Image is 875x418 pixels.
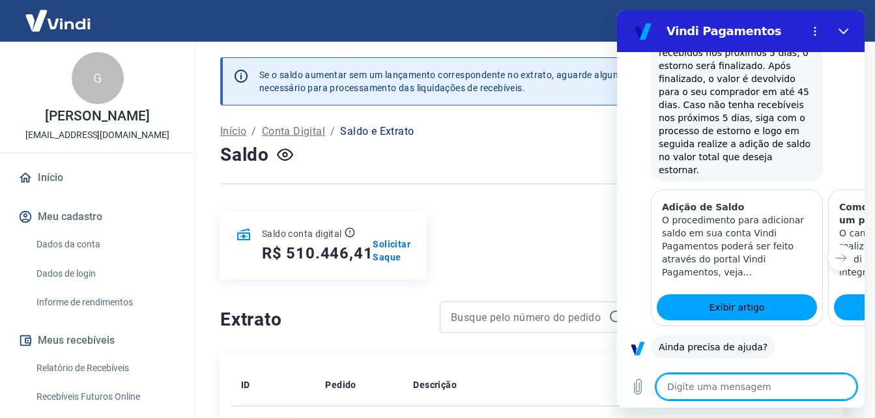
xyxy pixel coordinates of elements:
[31,355,179,382] a: Relatório de Recebíveis
[72,52,124,104] div: G
[16,202,179,231] button: Meu cadastro
[451,307,603,327] input: Busque pelo número do pedido
[373,238,410,264] a: Solicitar Saque
[413,378,457,391] p: Descrição
[25,128,169,142] p: [EMAIL_ADDRESS][DOMAIN_NAME]
[241,378,250,391] p: ID
[262,124,325,139] a: Conta Digital
[330,124,335,139] p: /
[31,383,179,410] a: Recebíveis Futuros Online
[262,243,373,264] h5: R$ 510.446,41
[16,326,179,355] button: Meus recebíveis
[220,124,246,139] a: Início
[8,363,34,389] button: Carregar arquivo
[262,227,342,240] p: Saldo conta digital
[222,216,372,268] p: O cancelamento só pode ser realizado através do painel da Vindi Pagamentos, podendo ser integral ...
[16,163,179,192] a: Início
[617,10,865,408] iframe: Janela de mensagens
[16,1,100,40] img: Vindi
[220,307,424,333] h4: Extrato
[45,109,149,123] p: [PERSON_NAME]
[42,331,151,342] span: Ainda precisa de ajuda?
[812,9,859,33] button: Sair
[340,124,414,139] p: Saldo e Extrato
[325,378,356,391] p: Pedido
[220,142,269,168] h4: Saldo
[259,68,796,94] p: Se o saldo aumentar sem um lançamento correspondente no extrato, aguarde algumas horas. Isso acon...
[31,260,179,287] a: Dados de login
[31,289,179,316] a: Informe de rendimentos
[222,190,372,216] h3: Como cancelar ou Estornar um pedido?
[251,124,256,139] p: /
[31,231,179,258] a: Dados da conta
[217,284,377,310] a: Exibir artigo: 'Como cancelar ou Estornar um pedido?'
